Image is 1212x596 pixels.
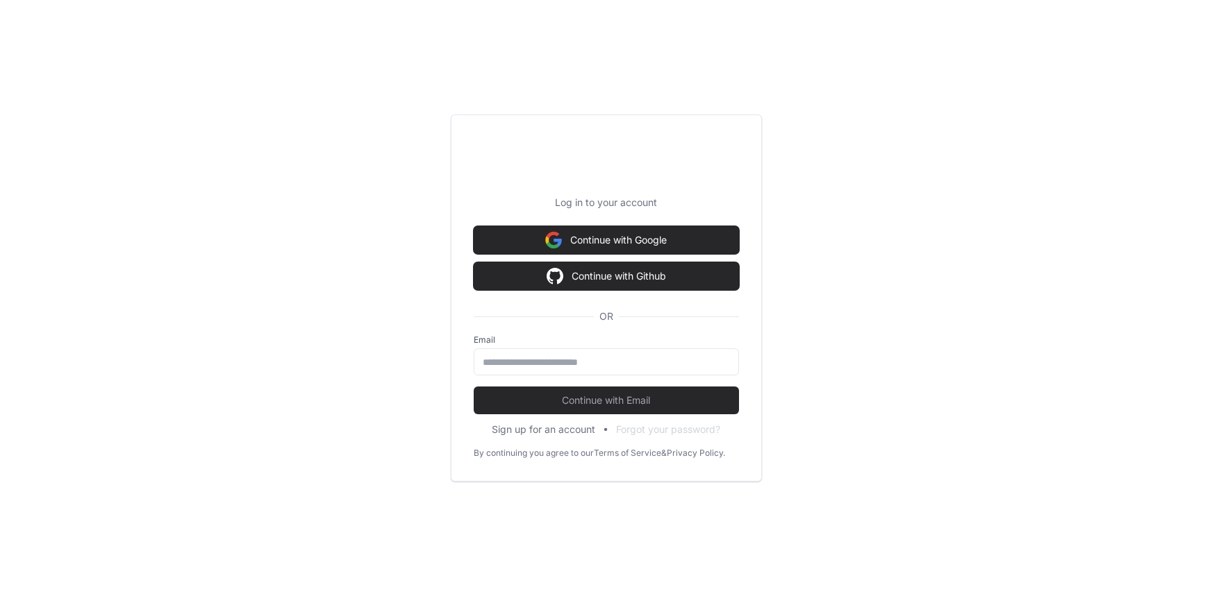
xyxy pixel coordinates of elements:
img: Sign in with google [545,226,562,254]
div: By continuing you agree to our [474,448,594,459]
p: Log in to your account [474,196,739,210]
button: Continue with Email [474,386,739,414]
button: Sign up for an account [492,423,595,436]
a: Privacy Policy. [667,448,725,459]
button: Continue with Github [474,262,739,290]
a: Terms of Service [594,448,661,459]
button: Forgot your password? [616,423,720,436]
label: Email [474,334,739,346]
img: Sign in with google [547,262,563,290]
span: Continue with Email [474,393,739,407]
button: Continue with Google [474,226,739,254]
span: OR [594,309,619,323]
div: & [661,448,667,459]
